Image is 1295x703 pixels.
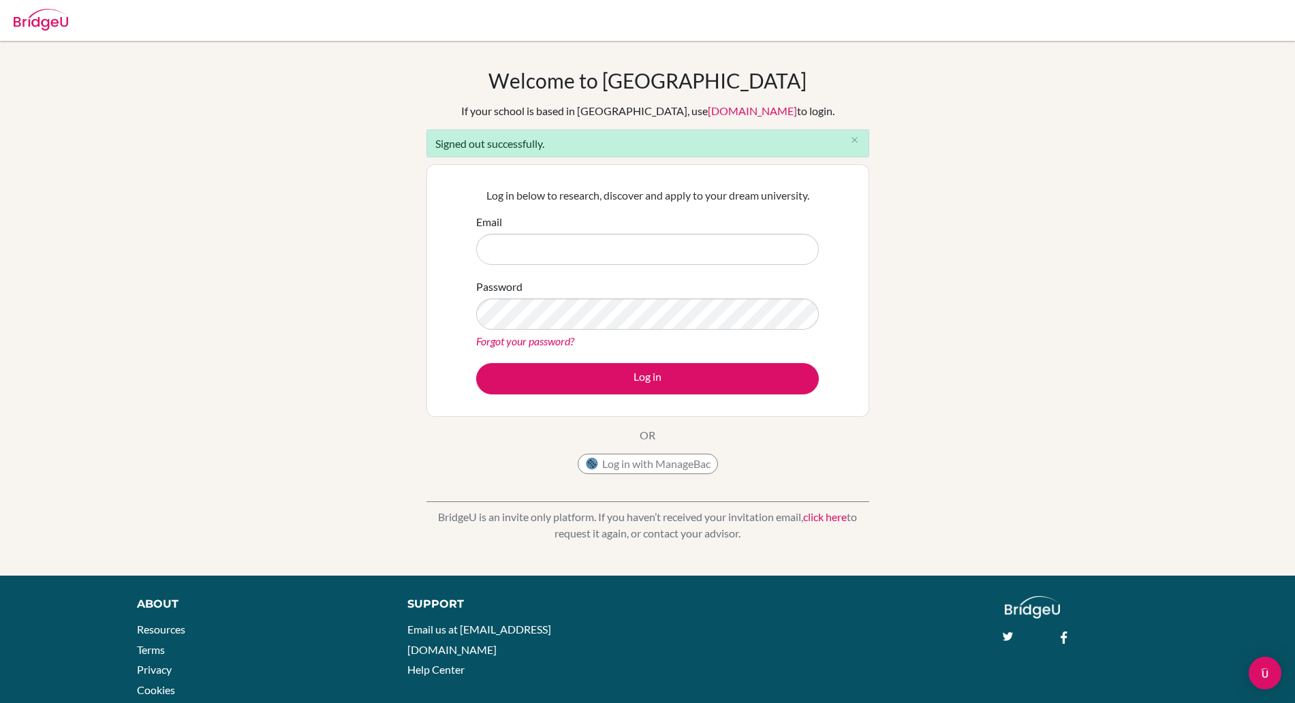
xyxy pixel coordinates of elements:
a: Help Center [407,663,465,676]
a: Email us at [EMAIL_ADDRESS][DOMAIN_NAME] [407,623,551,656]
a: click here [803,510,847,523]
div: Signed out successfully. [426,129,869,157]
button: Close [841,130,869,151]
a: Cookies [137,683,175,696]
button: Log in [476,363,819,394]
label: Email [476,214,502,230]
div: About [137,596,377,612]
button: Log in with ManageBac [578,454,718,474]
a: Forgot your password? [476,334,574,347]
label: Password [476,279,522,295]
h1: Welcome to [GEOGRAPHIC_DATA] [488,68,807,93]
div: If your school is based in [GEOGRAPHIC_DATA], use to login. [461,103,834,119]
i: close [849,135,860,145]
img: Bridge-U [14,9,68,31]
img: logo_white@2x-f4f0deed5e89b7ecb1c2cc34c3e3d731f90f0f143d5ea2071677605dd97b5244.png [1005,596,1060,619]
a: Resources [137,623,185,636]
a: Terms [137,643,165,656]
a: [DOMAIN_NAME] [708,104,797,117]
p: OR [640,427,655,443]
p: Log in below to research, discover and apply to your dream university. [476,187,819,204]
div: Support [407,596,631,612]
p: BridgeU is an invite only platform. If you haven’t received your invitation email, to request it ... [426,509,869,542]
div: Open Intercom Messenger [1249,657,1281,689]
a: Privacy [137,663,172,676]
